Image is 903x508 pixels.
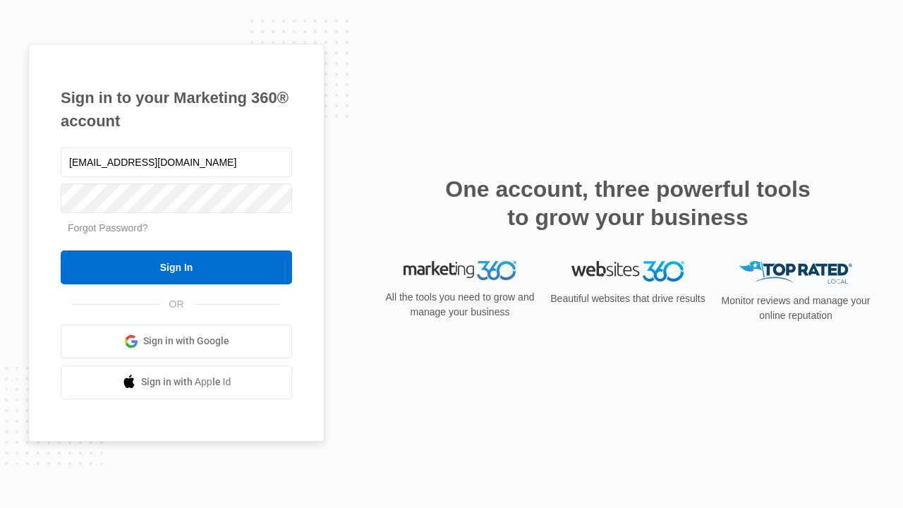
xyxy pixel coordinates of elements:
[717,294,875,323] p: Monitor reviews and manage your online reputation
[381,290,539,320] p: All the tools you need to grow and manage your business
[549,291,707,306] p: Beautiful websites that drive results
[143,334,229,349] span: Sign in with Google
[404,261,516,281] img: Marketing 360
[739,261,852,284] img: Top Rated Local
[61,147,292,177] input: Email
[61,325,292,358] a: Sign in with Google
[61,250,292,284] input: Sign In
[441,175,815,231] h2: One account, three powerful tools to grow your business
[159,297,194,312] span: OR
[571,261,684,282] img: Websites 360
[61,365,292,399] a: Sign in with Apple Id
[141,375,231,389] span: Sign in with Apple Id
[68,222,148,234] a: Forgot Password?
[61,86,292,133] h1: Sign in to your Marketing 360® account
